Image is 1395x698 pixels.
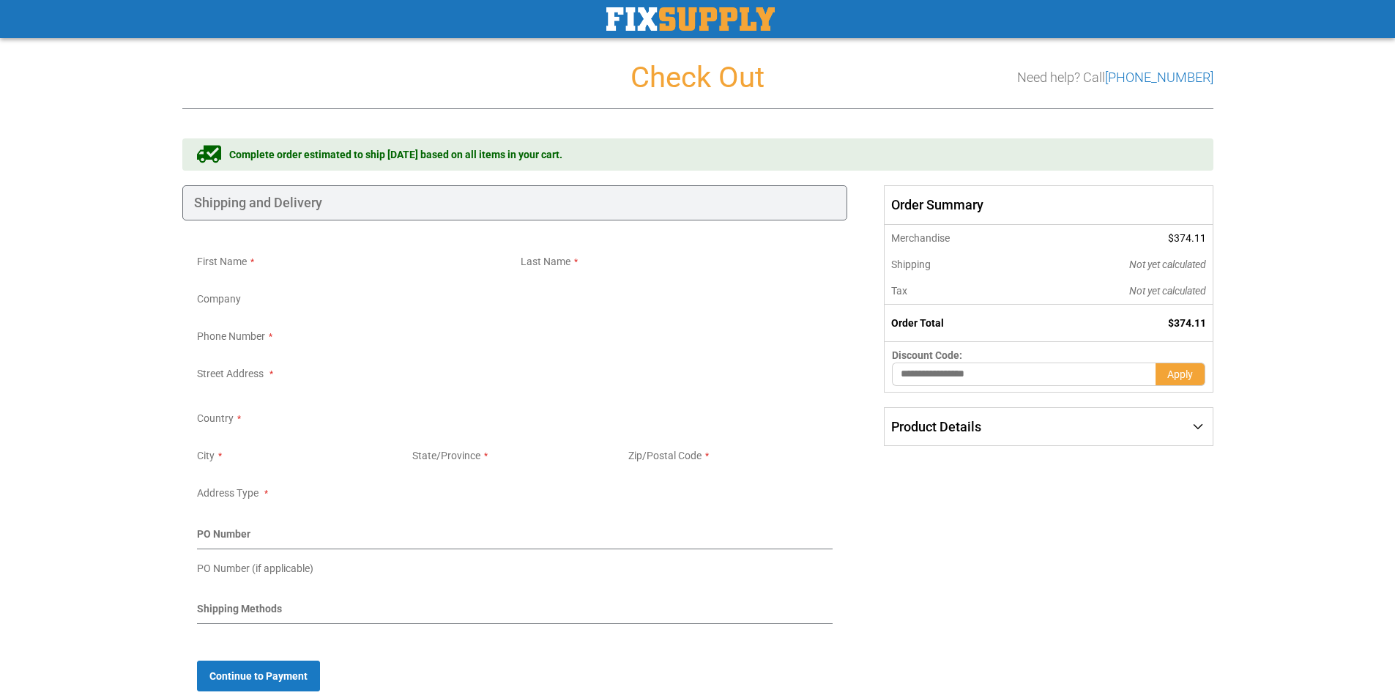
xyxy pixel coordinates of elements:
[1105,70,1213,85] a: [PHONE_NUMBER]
[412,450,480,461] span: State/Province
[628,450,702,461] span: Zip/Postal Code
[197,527,833,549] div: PO Number
[885,278,1030,305] th: Tax
[606,7,775,31] img: Fix Industrial Supply
[606,7,775,31] a: store logo
[1129,285,1206,297] span: Not yet calculated
[229,147,562,162] span: Complete order estimated to ship [DATE] based on all items in your cart.
[197,256,247,267] span: First Name
[884,185,1213,225] span: Order Summary
[891,259,931,270] span: Shipping
[1168,232,1206,244] span: $374.11
[197,412,234,424] span: Country
[197,661,320,691] button: Continue to Payment
[1167,368,1193,380] span: Apply
[1129,259,1206,270] span: Not yet calculated
[182,185,848,220] div: Shipping and Delivery
[1156,363,1205,386] button: Apply
[1168,317,1206,329] span: $374.11
[197,330,265,342] span: Phone Number
[197,368,264,379] span: Street Address
[182,62,1213,94] h1: Check Out
[197,450,215,461] span: City
[1017,70,1213,85] h3: Need help? Call
[209,670,308,682] span: Continue to Payment
[197,487,258,499] span: Address Type
[197,293,241,305] span: Company
[197,601,833,624] div: Shipping Methods
[197,563,313,574] span: PO Number (if applicable)
[892,349,962,361] span: Discount Code:
[891,317,944,329] strong: Order Total
[521,256,570,267] span: Last Name
[885,225,1030,251] th: Merchandise
[891,419,981,434] span: Product Details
